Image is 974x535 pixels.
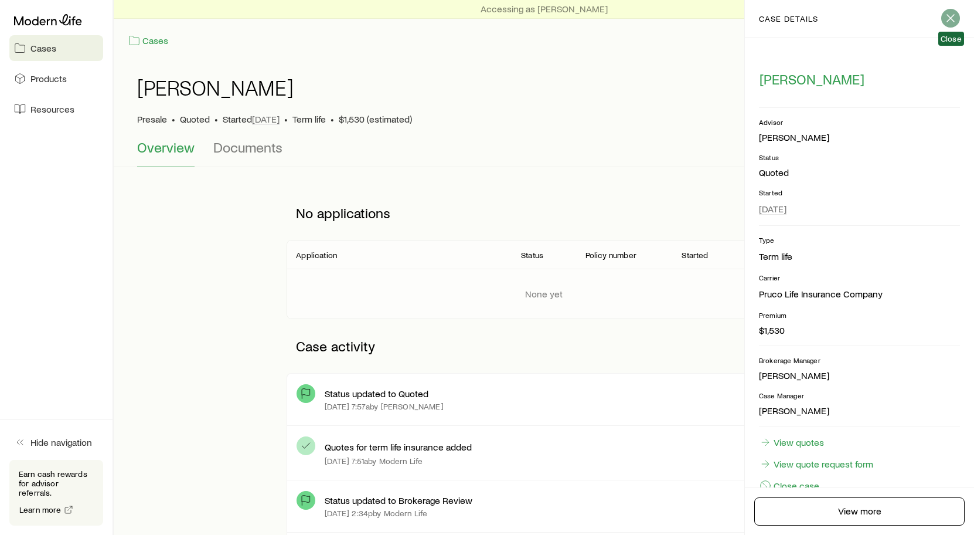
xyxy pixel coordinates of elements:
p: None yet [525,288,563,300]
p: Presale [137,113,167,125]
span: • [214,113,218,125]
a: Resources [9,96,103,122]
span: • [172,113,175,125]
span: Resources [30,103,74,115]
span: [DATE] [252,113,280,125]
p: Status updated to Brokerage Review [325,495,472,506]
p: [PERSON_NAME] [759,405,960,417]
p: [PERSON_NAME] [759,370,960,381]
a: View more [754,497,965,526]
p: Quotes for term life insurance added [325,441,472,453]
p: Accessing as [PERSON_NAME] [481,3,608,15]
a: Cases [9,35,103,61]
p: Started [759,188,960,197]
span: • [284,113,288,125]
p: $1,530 [759,324,960,336]
li: Term life [759,249,960,263]
h1: [PERSON_NAME] [137,76,294,99]
button: [PERSON_NAME] [759,70,865,89]
p: Status [521,250,543,260]
div: Earn cash rewards for advisor referrals.Learn more [9,460,103,526]
p: Carrier [759,273,960,282]
p: Status updated to Quoted [325,388,428,399]
p: Policy number [585,250,636,260]
a: Products [9,66,103,92]
a: Cases [128,34,169,48]
p: [DATE] 7:57a by [PERSON_NAME] [325,402,443,411]
span: Products [30,73,67,84]
span: Close [941,34,962,43]
span: Learn more [19,506,62,514]
p: Started [682,250,708,260]
span: Cases [30,42,56,54]
p: Brokerage Manager [759,355,960,365]
span: Hide navigation [30,436,92,448]
p: Status [759,153,960,162]
li: Pruco Life Insurance Company [759,287,960,301]
p: case details [759,14,818,23]
p: Quoted [759,167,960,178]
p: Application [296,250,337,260]
p: Started [223,113,280,125]
p: [DATE] 2:34p by Modern Life [325,509,427,518]
p: Case activity [287,329,801,364]
span: Overview [137,139,195,155]
span: Documents [213,139,282,155]
p: [DATE] 7:51a by Modern Life [325,456,423,466]
p: Earn cash rewards for advisor referrals. [19,469,94,497]
a: View quote request form [759,458,874,470]
span: [DATE] [759,203,786,215]
span: [PERSON_NAME] [760,71,864,87]
p: Case Manager [759,391,960,400]
button: Hide navigation [9,429,103,455]
button: Close case [759,479,820,492]
span: $1,530 (estimated) [339,113,412,125]
span: Quoted [180,113,210,125]
span: Term life [292,113,326,125]
p: Type [759,235,960,245]
div: Case details tabs [137,139,951,167]
p: No applications [287,195,801,231]
a: View quotes [759,436,825,449]
span: • [331,113,334,125]
p: Advisor [759,117,960,127]
p: Premium [759,310,960,320]
div: [PERSON_NAME] [759,131,829,144]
